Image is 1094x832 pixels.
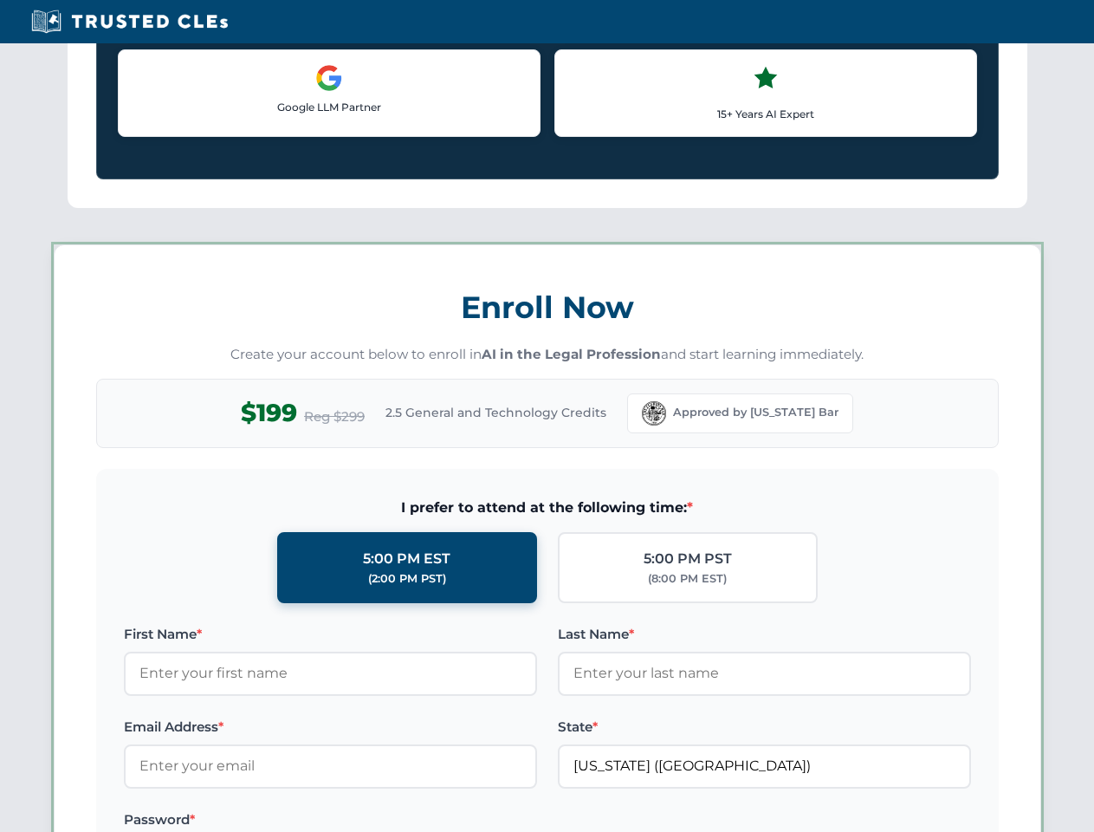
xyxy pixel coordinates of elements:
p: Create your account below to enroll in and start learning immediately. [96,345,999,365]
h3: Enroll Now [96,280,999,335]
input: Enter your first name [124,652,537,695]
label: First Name [124,624,537,645]
img: Google [315,64,343,92]
label: Last Name [558,624,971,645]
label: State [558,717,971,738]
div: 5:00 PM PST [644,548,732,570]
strong: AI in the Legal Profession [482,346,661,362]
div: (2:00 PM PST) [368,570,446,588]
span: Approved by [US_STATE] Bar [673,404,838,421]
span: 2.5 General and Technology Credits [385,403,606,422]
span: $199 [241,393,297,432]
div: 5:00 PM EST [363,548,450,570]
div: (8:00 PM EST) [648,570,727,588]
input: Florida (FL) [558,744,971,788]
span: Reg $299 [304,406,365,427]
span: I prefer to attend at the following time: [124,497,971,519]
p: Google LLM Partner [133,99,526,115]
img: Florida Bar [642,401,666,426]
label: Password [124,809,537,830]
input: Enter your email [124,744,537,788]
input: Enter your last name [558,652,971,695]
label: Email Address [124,717,537,738]
p: 15+ Years AI Expert [569,106,962,122]
img: Trusted CLEs [26,9,233,35]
